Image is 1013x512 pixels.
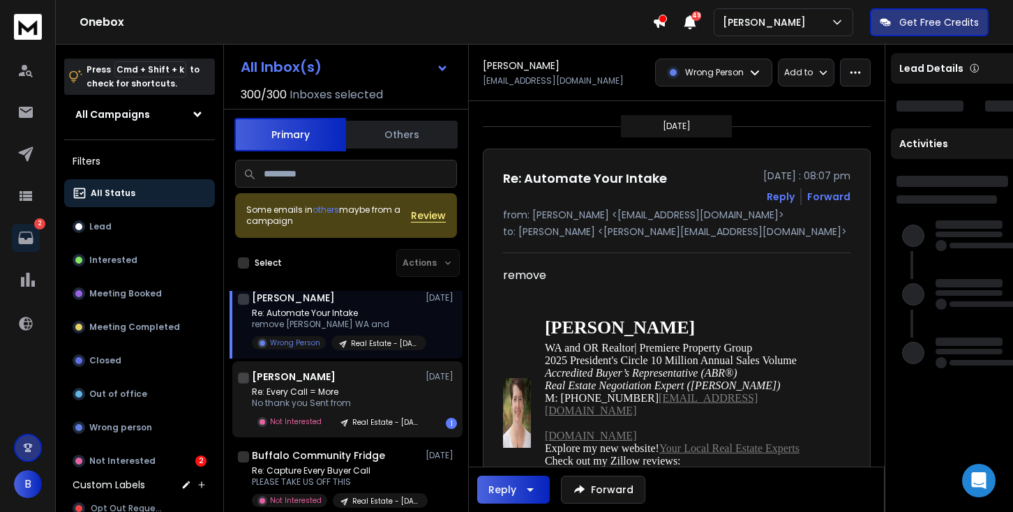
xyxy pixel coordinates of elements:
p: Not Interested [270,495,322,506]
button: Forward [561,476,645,504]
h3: Custom Labels [73,478,145,492]
h3: Inboxes selected [290,86,383,103]
h3: Filters [64,151,215,171]
p: from: [PERSON_NAME] <[EMAIL_ADDRESS][DOMAIN_NAME]> [503,208,850,222]
span: 300 / 300 [241,86,287,103]
button: B [14,470,42,498]
h1: All Campaigns [75,107,150,121]
p: Not Interested [270,416,322,427]
p: PLEASE TAKE US OFF THIS [252,476,419,488]
button: All Campaigns [64,100,215,128]
div: Reply [488,483,516,497]
div: 2 [195,455,207,467]
p: Re: Automate Your Intake [252,308,419,319]
a: [DOMAIN_NAME] [545,430,637,442]
p: 2 [34,218,45,229]
span: 49 [691,11,701,21]
button: Get Free Credits [870,8,989,36]
p: Closed [89,355,121,366]
div: remove [503,267,839,284]
button: Lead [64,213,215,241]
p: Re: Capture Every Buyer Call [252,465,419,476]
button: Others [346,119,458,150]
a: [EMAIL_ADDRESS][DOMAIN_NAME] [545,392,758,416]
p: [PERSON_NAME] [723,15,811,29]
p: [DATE] [663,121,691,132]
h1: All Inbox(s) [241,60,322,74]
p: All Status [91,188,135,199]
img: logo [14,14,42,40]
p: Wrong person [89,422,152,433]
p: [DATE] [426,450,457,461]
span: [PERSON_NAME] [545,317,695,338]
p: No thank you Sent from [252,398,419,409]
p: Out of office [89,389,147,400]
p: M: [PHONE_NUMBER] [545,392,839,442]
p: Interested [89,255,137,266]
button: Reply [767,190,795,204]
button: Primary [234,118,346,151]
span: Cmd + Shift + k [114,61,186,77]
p: Check out my Zillow reviews: [545,455,839,505]
label: Select [255,257,282,269]
button: Wrong person [64,414,215,442]
h1: [PERSON_NAME] [252,370,336,384]
button: Closed [64,347,215,375]
p: Explore my new website! [545,442,839,455]
button: All Status [64,179,215,207]
p: Lead [89,221,112,232]
button: Meeting Completed [64,313,215,341]
p: Press to check for shortcuts. [87,63,200,91]
p: Meeting Booked [89,288,162,299]
h1: [PERSON_NAME] [252,291,335,305]
a: Your Local Real Estate Experts [659,442,800,454]
h1: Onebox [80,14,652,31]
em: Accredited Buyer’s Representative (ABR®) [545,367,737,379]
button: Reply [477,476,550,504]
button: Not Interested2 [64,447,215,475]
p: Wrong Person [685,67,744,78]
p: Not Interested [89,455,156,467]
p: remove [PERSON_NAME] WA and [252,319,419,330]
h1: Re: Automate Your Intake [503,169,667,188]
h1: [PERSON_NAME] [483,59,560,73]
a: 2 [12,224,40,252]
button: Meeting Booked [64,280,215,308]
p: [EMAIL_ADDRESS][DOMAIN_NAME] [483,75,624,86]
p: Wrong Person [270,338,320,348]
span: others [313,204,339,216]
em: Real Estate Negotiation Expert ([PERSON_NAME]) [545,379,781,391]
button: Out of office [64,380,215,408]
p: Re: Every Call = More [252,386,419,398]
p: Get Free Credits [899,15,979,29]
p: Real Estate - [DATE] [352,496,419,506]
div: Some emails in maybe from a campaign [246,204,411,227]
p: Real Estate - [DATE] [351,338,418,349]
button: Interested [64,246,215,274]
button: All Inbox(s) [230,53,460,81]
div: 1 [446,418,457,429]
p: Meeting Completed [89,322,180,333]
p: Add to [784,67,813,78]
div: Forward [807,190,850,204]
div: Open Intercom Messenger [962,464,996,497]
button: Review [411,209,446,223]
p: [DATE] [426,371,457,382]
p: Real Estate - [DATE] [352,417,419,428]
p: [DATE] : 08:07 pm [763,169,850,183]
p: 2025 President's Circle 10 Million Annual Sales Volume [545,354,839,392]
p: WA and OR Realtor| Premiere Property Group [545,342,839,354]
p: Lead Details [899,61,963,75]
p: [DATE] [426,292,457,303]
h1: Buffalo Community Fridge [252,449,385,462]
p: to: [PERSON_NAME] <[PERSON_NAME][EMAIL_ADDRESS][DOMAIN_NAME]> [503,225,850,239]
